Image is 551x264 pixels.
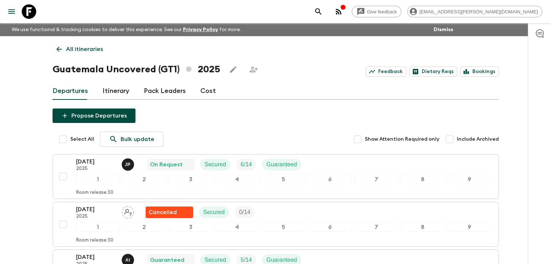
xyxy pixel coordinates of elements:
[100,132,163,147] a: Bulk update
[150,160,183,169] p: On Request
[308,222,352,232] div: 6
[66,45,103,54] p: All itineraries
[457,136,499,143] span: Include Archived
[266,160,297,169] p: Guaranteed
[76,166,116,172] p: 2025
[311,4,326,19] button: search adventures
[407,6,542,17] div: [EMAIL_ADDRESS][PERSON_NAME][DOMAIN_NAME]
[146,206,193,218] div: Flash Pack cancellation
[125,257,130,263] p: A I
[169,222,212,232] div: 3
[205,160,226,169] p: Secured
[215,175,259,184] div: 4
[76,253,116,261] p: [DATE]
[460,67,499,77] a: Bookings
[76,157,116,166] p: [DATE]
[262,222,305,232] div: 5
[200,159,231,170] div: Secured
[76,190,113,196] p: Room release: 30
[144,82,186,100] a: Pack Leaders
[235,206,255,218] div: Trip Fill
[239,208,250,217] p: 0 / 14
[401,222,444,232] div: 8
[236,159,256,170] div: Trip Fill
[4,4,19,19] button: menu
[262,175,305,184] div: 5
[199,206,229,218] div: Secured
[122,222,166,232] div: 2
[53,82,88,100] a: Departures
[355,175,398,184] div: 7
[122,158,135,171] button: JP
[76,222,120,232] div: 1
[169,175,212,184] div: 3
[200,82,216,100] a: Cost
[122,161,135,166] span: Julio Posadas
[76,238,113,243] p: Room release: 30
[53,202,499,247] button: [DATE]2025Assign pack leaderFlash Pack cancellationSecuredTrip Fill123456789Room release:30
[183,27,218,32] a: Privacy Policy
[70,136,94,143] span: Select All
[149,208,177,217] p: Cancelled
[76,214,116,220] p: 2025
[53,108,135,123] button: Propose Departures
[246,62,261,77] span: Share this itinerary
[122,256,135,262] span: Alvaro Ixtetela
[366,67,406,77] a: Feedback
[352,6,401,17] a: Give feedback
[355,222,398,232] div: 7
[308,175,352,184] div: 6
[241,160,252,169] p: 6 / 14
[125,162,131,167] p: J P
[53,62,220,77] h1: Guatemala Uncovered (GT1) 2025
[365,136,439,143] span: Show Attention Required only
[122,208,134,214] span: Assign pack leader
[447,175,491,184] div: 9
[432,25,455,35] button: Dismiss
[363,9,401,14] span: Give feedback
[53,42,107,56] a: All itineraries
[121,135,154,144] p: Bulk update
[53,154,499,199] button: [DATE]2025Julio PosadasOn RequestSecuredTrip FillGuaranteed123456789Room release:30
[401,175,444,184] div: 8
[9,23,244,36] p: We use functional & tracking cookies to deliver this experience. See our for more.
[203,208,225,217] p: Secured
[416,9,542,14] span: [EMAIL_ADDRESS][PERSON_NAME][DOMAIN_NAME]
[409,67,457,77] a: Dietary Reqs
[103,82,129,100] a: Itinerary
[215,222,259,232] div: 4
[447,222,491,232] div: 9
[76,175,120,184] div: 1
[76,205,116,214] p: [DATE]
[226,62,241,77] button: Edit this itinerary
[122,175,166,184] div: 2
